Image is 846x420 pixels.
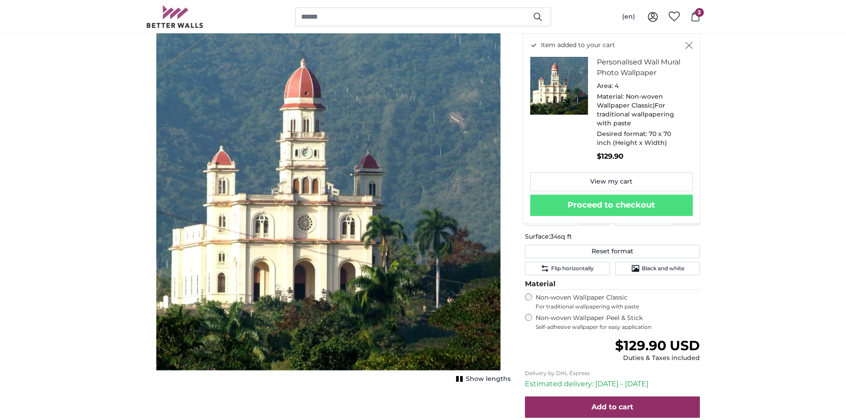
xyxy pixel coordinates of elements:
button: (en) [615,9,642,25]
div: 1 of 1 [146,27,511,382]
span: 70 x 70 inch (Height x Width) [597,130,671,147]
p: Delivery by DHL Express [525,370,700,377]
p: Surface: [525,232,700,241]
span: 3 [695,8,704,17]
span: Self-adhesive wallpaper for easy application [536,324,700,331]
img: Betterwalls [146,5,204,28]
span: Add to cart [592,403,633,411]
p: $129.90 [597,151,686,162]
span: Material: [597,92,624,100]
span: Item added to your cart [541,41,615,50]
span: Non-woven Wallpaper Classic|For traditional wallpapering with paste [597,92,674,127]
span: For traditional wallpapering with paste [536,303,700,310]
legend: Material [525,279,700,290]
span: 34sq ft [550,232,572,240]
button: Show lengths [453,373,511,385]
button: Flip horizontally [525,262,610,275]
label: Non-woven Wallpaper Classic [536,293,700,310]
p: Estimated delivery: [DATE] - [DATE] [525,379,700,389]
span: Black and white [642,265,684,272]
button: Close [685,41,693,50]
span: $129.90 USD [615,337,700,354]
button: Reset format [525,245,700,258]
div: Item added to your cart [523,33,700,224]
h3: Personalised Wall Mural Photo Wallpaper [597,57,686,78]
button: Black and white [615,262,700,275]
a: View my cart [530,172,693,191]
button: Add to cart [525,396,700,418]
span: Area: [597,82,613,90]
div: Duties & Taxes included [615,354,700,363]
span: Show lengths [466,375,511,384]
img: personalised-photo [530,57,588,115]
img: personalised-photo [156,27,500,371]
label: Non-woven Wallpaper Peel & Stick [536,314,700,331]
span: Desired format: [597,130,647,138]
button: Proceed to checkout [530,195,693,216]
span: Flip horizontally [551,265,594,272]
span: 4 [615,82,619,90]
